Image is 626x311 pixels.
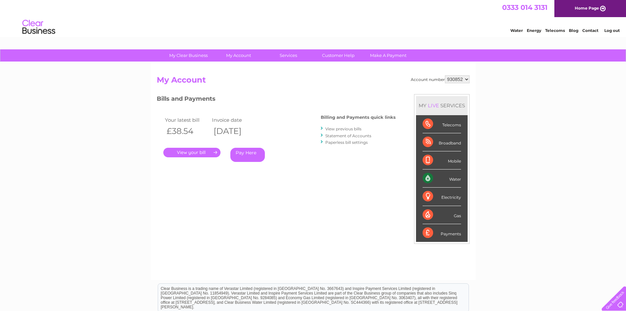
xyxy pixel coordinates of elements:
[423,151,461,169] div: Mobile
[423,206,461,224] div: Gas
[163,148,220,157] a: .
[325,140,368,145] a: Paperless bill settings
[423,115,461,133] div: Telecoms
[423,169,461,188] div: Water
[582,28,598,33] a: Contact
[325,133,371,138] a: Statement of Accounts
[604,28,620,33] a: Log out
[411,75,470,83] div: Account number
[157,94,396,106] h3: Bills and Payments
[502,3,547,12] a: 0333 014 3131
[423,188,461,206] div: Electricity
[211,49,266,62] a: My Account
[210,124,258,138] th: [DATE]
[325,126,361,131] a: View previous bills
[157,75,470,88] h2: My Account
[510,28,523,33] a: Water
[230,148,265,162] a: Pay Here
[361,49,415,62] a: Make A Payment
[261,49,315,62] a: Services
[423,224,461,242] div: Payments
[210,116,258,124] td: Invoice date
[527,28,541,33] a: Energy
[569,28,578,33] a: Blog
[163,116,211,124] td: Your latest bill
[321,115,396,120] h4: Billing and Payments quick links
[158,4,469,32] div: Clear Business is a trading name of Verastar Limited (registered in [GEOGRAPHIC_DATA] No. 3667643...
[311,49,365,62] a: Customer Help
[545,28,565,33] a: Telecoms
[416,96,468,115] div: MY SERVICES
[427,102,440,109] div: LIVE
[161,49,216,62] a: My Clear Business
[163,124,211,138] th: £38.54
[423,133,461,151] div: Broadband
[22,17,56,37] img: logo.png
